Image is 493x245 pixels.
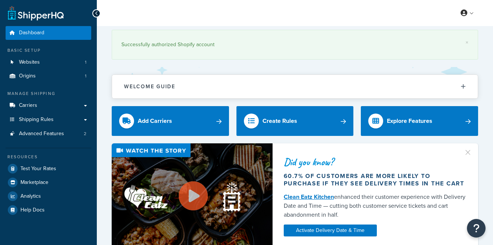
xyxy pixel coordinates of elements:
[19,30,44,36] span: Dashboard
[284,172,467,187] div: 60.7% of customers are more likely to purchase if they see delivery times in the cart
[6,55,91,69] li: Websites
[387,116,432,126] div: Explore Features
[6,127,91,141] li: Advanced Features
[138,116,172,126] div: Add Carriers
[121,39,468,50] div: Successfully authorized Shopify account
[284,225,377,236] a: Activate Delivery Date & Time
[19,73,36,79] span: Origins
[6,190,91,203] a: Analytics
[84,131,86,137] span: 2
[6,162,91,175] a: Test Your Rates
[284,192,334,201] a: Clean Eatz Kitchen
[6,113,91,127] a: Shipping Rules
[6,99,91,112] a: Carriers
[124,84,175,89] h2: Welcome Guide
[6,69,91,83] a: Origins1
[20,193,41,200] span: Analytics
[6,127,91,141] a: Advanced Features2
[19,131,64,137] span: Advanced Features
[467,219,486,238] button: Open Resource Center
[19,59,40,66] span: Websites
[20,179,48,186] span: Marketplace
[6,55,91,69] a: Websites1
[361,106,478,136] a: Explore Features
[6,154,91,160] div: Resources
[85,59,86,66] span: 1
[112,106,229,136] a: Add Carriers
[284,192,467,219] div: enhanced their customer experience with Delivery Date and Time — cutting both customer service ti...
[85,73,86,79] span: 1
[284,157,467,167] div: Did you know?
[6,176,91,189] a: Marketplace
[6,90,91,97] div: Manage Shipping
[236,106,354,136] a: Create Rules
[19,117,54,123] span: Shipping Rules
[19,102,37,109] span: Carriers
[6,26,91,40] a: Dashboard
[6,203,91,217] a: Help Docs
[465,39,468,45] a: ×
[20,207,45,213] span: Help Docs
[112,75,478,98] button: Welcome Guide
[6,47,91,54] div: Basic Setup
[20,166,56,172] span: Test Your Rates
[6,69,91,83] li: Origins
[263,116,297,126] div: Create Rules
